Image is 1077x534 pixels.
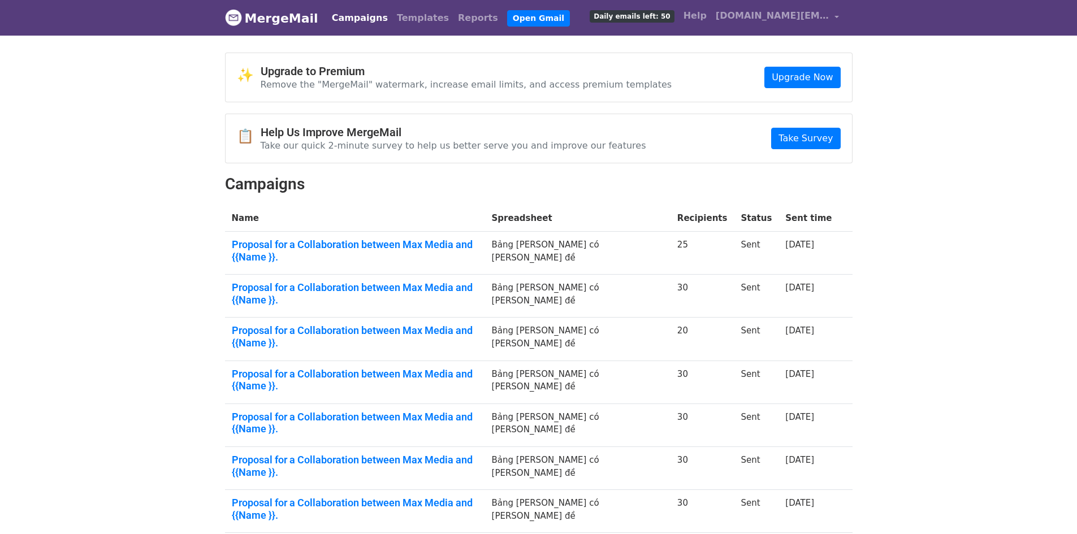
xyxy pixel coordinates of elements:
a: Proposal for a Collaboration between Max Media and {{Name }}. [232,281,478,306]
th: Name [225,205,485,232]
p: Take our quick 2-minute survey to help us better serve you and improve our features [261,140,646,151]
th: Status [734,205,778,232]
td: 20 [671,318,734,361]
h4: Help Us Improve MergeMail [261,125,646,139]
h2: Campaigns [225,175,853,194]
td: 25 [671,232,734,275]
th: Sent time [778,205,838,232]
a: Proposal for a Collaboration between Max Media and {{Name }}. [232,497,478,521]
a: [DATE] [785,283,814,293]
a: Take Survey [771,128,840,149]
a: Upgrade Now [764,67,840,88]
td: Sent [734,275,778,318]
a: Templates [392,7,453,29]
td: Bảng [PERSON_NAME] có [PERSON_NAME] đề [485,447,671,490]
td: 30 [671,490,734,533]
td: Bảng [PERSON_NAME] có [PERSON_NAME] đề [485,403,671,446]
a: Reports [453,7,503,29]
td: Bảng [PERSON_NAME] có [PERSON_NAME] đề [485,275,671,318]
p: Remove the "MergeMail" watermark, increase email limits, and access premium templates [261,79,672,90]
a: [DATE] [785,325,814,336]
td: Bảng [PERSON_NAME] có [PERSON_NAME] đề [485,361,671,403]
td: Sent [734,318,778,361]
td: 30 [671,361,734,403]
a: Proposal for a Collaboration between Max Media and {{Name }}. [232,324,478,349]
span: [DOMAIN_NAME][EMAIL_ADDRESS][DOMAIN_NAME] [716,9,829,23]
td: Sent [734,232,778,275]
a: [DOMAIN_NAME][EMAIL_ADDRESS][DOMAIN_NAME] [711,5,844,31]
th: Recipients [671,205,734,232]
td: Sent [734,361,778,403]
a: [DATE] [785,412,814,422]
td: 30 [671,403,734,446]
span: Daily emails left: 50 [590,10,674,23]
a: [DATE] [785,498,814,508]
img: MergeMail logo [225,9,242,26]
td: Bảng [PERSON_NAME] có [PERSON_NAME] đề [485,232,671,275]
td: 30 [671,447,734,490]
td: Sent [734,490,778,533]
span: 📋 [237,128,261,145]
a: Proposal for a Collaboration between Max Media and {{Name }}. [232,411,478,435]
a: [DATE] [785,369,814,379]
a: Proposal for a Collaboration between Max Media and {{Name }}. [232,368,478,392]
a: [DATE] [785,240,814,250]
a: Open Gmail [507,10,570,27]
span: ✨ [237,67,261,84]
a: [DATE] [785,455,814,465]
td: Sent [734,403,778,446]
a: Daily emails left: 50 [585,5,678,27]
a: Help [679,5,711,27]
td: Bảng [PERSON_NAME] có [PERSON_NAME] đề [485,490,671,533]
td: Sent [734,447,778,490]
a: Campaigns [327,7,392,29]
a: Proposal for a Collaboration between Max Media and {{Name }}. [232,238,478,263]
td: 30 [671,275,734,318]
a: Proposal for a Collaboration between Max Media and {{Name }}. [232,454,478,478]
td: Bảng [PERSON_NAME] có [PERSON_NAME] đề [485,318,671,361]
th: Spreadsheet [485,205,671,232]
h4: Upgrade to Premium [261,64,672,78]
a: MergeMail [225,6,318,30]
